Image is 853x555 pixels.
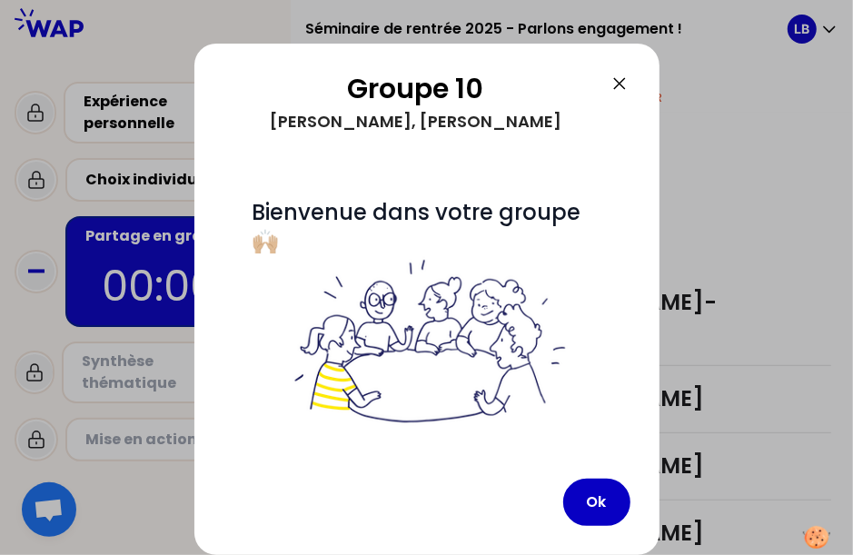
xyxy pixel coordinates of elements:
span: Bienvenue dans votre groupe 🙌🏼 [253,197,601,429]
h2: Groupe 10 [223,73,609,105]
img: filesOfInstructions%2Fbienvenue%20dans%20votre%20groupe%20-%20petit.png [284,256,570,429]
div: [PERSON_NAME], [PERSON_NAME] [223,105,609,138]
button: Ok [563,479,630,526]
